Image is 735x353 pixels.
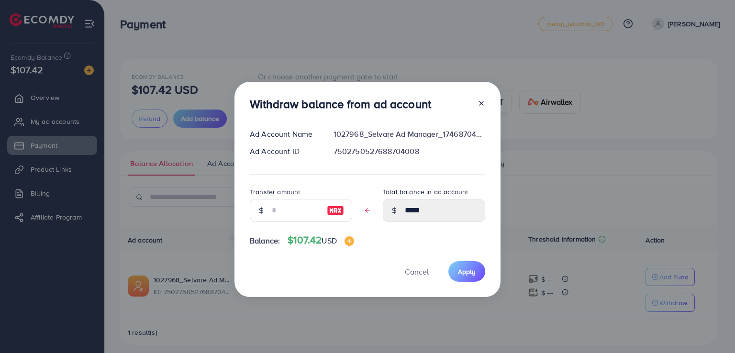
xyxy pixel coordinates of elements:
iframe: Chat [694,310,728,346]
button: Cancel [393,261,441,282]
button: Apply [448,261,485,282]
label: Transfer amount [250,187,300,197]
h4: $107.42 [288,234,354,246]
span: Balance: [250,235,280,246]
div: 7502750527688704008 [326,146,493,157]
span: Apply [458,267,476,276]
span: USD [322,235,336,246]
label: Total balance in ad account [383,187,468,197]
img: image [327,205,344,216]
div: Ad Account ID [242,146,326,157]
div: 1027968_Selvare Ad Manager_1746870428166 [326,129,493,140]
h3: Withdraw balance from ad account [250,97,431,111]
img: image [345,236,354,246]
span: Cancel [405,266,429,277]
div: Ad Account Name [242,129,326,140]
